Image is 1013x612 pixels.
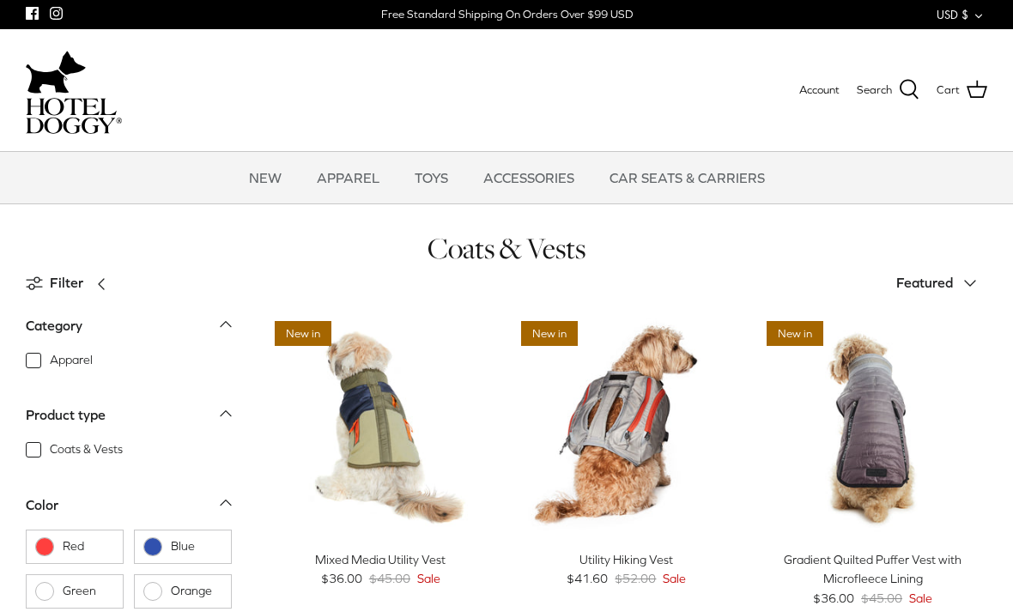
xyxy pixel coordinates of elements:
a: Gradient Quilted Puffer Vest with Microfleece Lining $36.00 $45.00 Sale [758,550,987,608]
a: CAR SEATS & CARRIERS [594,152,780,203]
a: Color [26,491,232,530]
span: Sale [663,569,686,588]
span: Sale [909,589,932,608]
a: ACCESSORIES [468,152,590,203]
a: Mixed Media Utility Vest [266,312,495,542]
a: Free Standard Shipping On Orders Over $99 USD [381,2,633,27]
span: $41.60 [567,569,608,588]
a: Filter [26,263,118,304]
span: $45.00 [369,569,410,588]
span: Cart [937,82,960,100]
div: Utility Hiking Vest [513,550,742,569]
div: Color [26,494,58,517]
a: hoteldoggycom [26,46,122,134]
span: $36.00 [813,589,854,608]
span: Filter [50,272,83,294]
div: Product type [26,404,106,427]
span: $45.00 [861,589,902,608]
a: Instagram [50,7,63,20]
span: New in [275,321,331,346]
div: Mixed Media Utility Vest [266,550,495,569]
span: Green [63,583,114,600]
a: Cart [937,79,987,101]
span: Orange [171,583,222,600]
a: Product type [26,402,232,440]
a: Search [857,79,919,101]
a: Mixed Media Utility Vest $36.00 $45.00 Sale [266,550,495,589]
button: Featured [896,264,987,302]
span: Coats & Vests [50,441,123,458]
div: Gradient Quilted Puffer Vest with Microfleece Lining [758,550,987,589]
a: Facebook [26,7,39,20]
span: Account [799,83,840,96]
a: Category [26,312,232,351]
span: Sale [417,569,440,588]
span: Red [63,538,114,555]
a: Gradient Quilted Puffer Vest with Microfleece Lining [758,312,987,542]
a: Utility Hiking Vest $41.60 $52.00 Sale [513,550,742,589]
a: TOYS [399,152,464,203]
span: Apparel [50,352,93,369]
span: New in [521,321,578,346]
a: NEW [234,152,297,203]
span: New in [767,321,823,346]
span: $36.00 [321,569,362,588]
span: Search [857,82,892,100]
a: Utility Hiking Vest [513,312,742,542]
span: Blue [171,538,222,555]
div: Category [26,315,82,337]
div: Free Standard Shipping On Orders Over $99 USD [381,7,633,22]
a: Account [799,82,840,100]
h1: Coats & Vests [26,230,987,267]
span: $52.00 [615,569,656,588]
a: APPAREL [301,152,395,203]
img: dog-icon.svg [26,46,86,98]
span: Featured [896,275,953,290]
img: hoteldoggycom [26,98,122,134]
